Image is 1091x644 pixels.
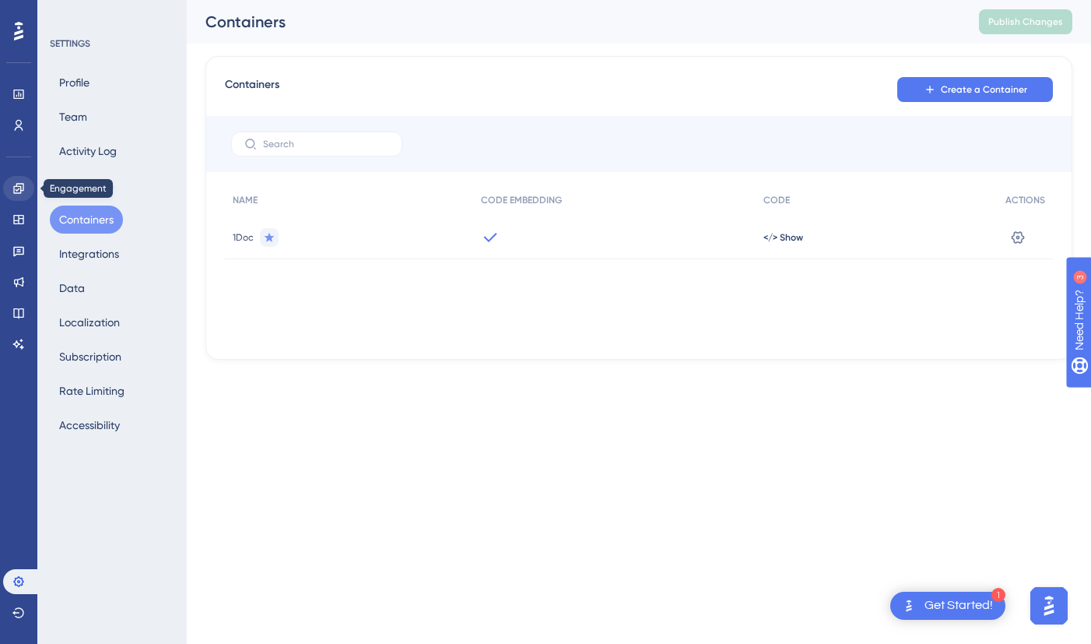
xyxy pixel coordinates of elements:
button: Containers [50,206,123,234]
button: Localization [50,308,129,336]
button: Subscription [50,343,131,371]
span: Containers [225,76,279,104]
span: CODE EMBEDDING [481,194,562,206]
span: 1Doc [233,231,254,244]
input: Search [263,139,389,150]
iframe: UserGuiding AI Assistant Launcher [1026,582,1072,629]
span: Need Help? [37,4,97,23]
div: 1 [991,588,1005,602]
button: Integrations [50,240,128,268]
div: Containers [205,11,940,33]
span: NAME [233,194,258,206]
span: Create a Container [941,83,1027,96]
img: launcher-image-alternative-text [900,596,918,615]
div: Open Get Started! checklist, remaining modules: 1 [890,592,1005,620]
button: Team [50,103,96,131]
span: CODE [763,194,790,206]
span: Publish Changes [988,16,1063,28]
button: Activity Log [50,137,126,165]
button: Installation [50,171,123,199]
div: Get Started! [924,597,993,614]
button: Rate Limiting [50,377,134,405]
button: </> Show [763,231,803,244]
button: Publish Changes [979,9,1072,34]
span: ACTIONS [1005,194,1045,206]
div: 3 [108,8,113,20]
button: Profile [50,69,99,97]
button: Create a Container [897,77,1053,102]
button: Accessibility [50,411,129,439]
button: Data [50,274,94,302]
div: SETTINGS [50,37,176,50]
